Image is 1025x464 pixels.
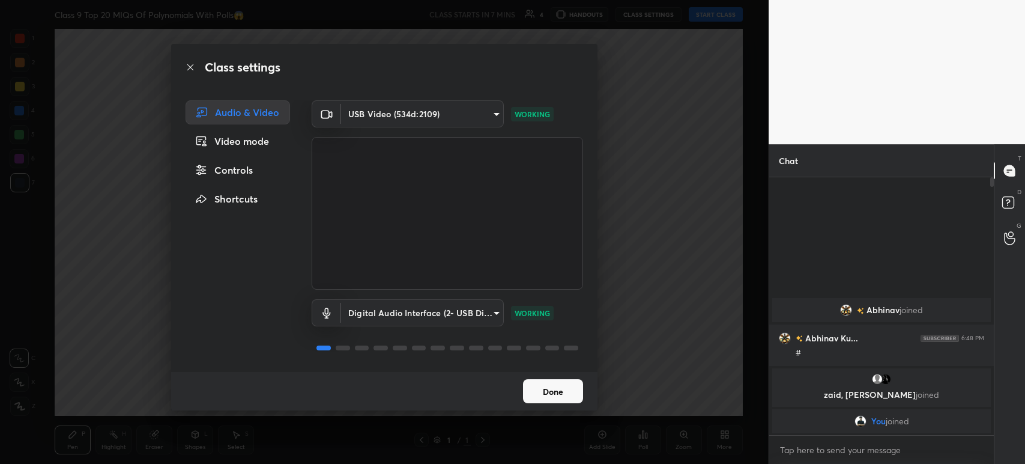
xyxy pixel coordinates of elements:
[916,389,939,400] span: joined
[769,145,808,177] p: Chat
[341,299,504,326] div: USB Video (534d:2109)
[871,373,883,385] img: default.png
[341,100,504,127] div: USB Video (534d:2109)
[186,158,290,182] div: Controls
[523,379,583,403] button: Done
[779,332,791,344] img: fa3c9261978b4230b23a1ebf6c1f9ec6.jpg
[866,305,900,315] span: Abhinav
[205,58,280,76] h2: Class settings
[769,296,994,436] div: grid
[186,100,290,124] div: Audio & Video
[961,335,984,342] div: 6:48 PM
[796,347,984,359] div: #
[857,308,864,314] img: no-rating-badge.077c3623.svg
[880,373,892,385] img: ef002fa3249c4ec3b818c633fa4f1cfc.jpg
[871,417,886,426] span: You
[1017,221,1021,230] p: G
[1017,188,1021,197] p: D
[515,109,550,120] p: WORKING
[186,129,290,153] div: Video mode
[854,415,866,427] img: 3e477a94a14e43f8bd0b1333334fa1e6.jpg
[779,390,984,400] p: zaid, [PERSON_NAME]
[900,305,923,315] span: joined
[1018,154,1021,163] p: T
[921,335,959,342] img: 4P8fHbbgJtejmAAAAAElFTkSuQmCC
[515,308,550,319] p: WORKING
[796,335,803,342] img: no-rating-badge.077c3623.svg
[840,304,852,316] img: fa3c9261978b4230b23a1ebf6c1f9ec6.jpg
[803,332,858,344] h6: Abhinav Ku...
[886,417,909,426] span: joined
[186,187,290,211] div: Shortcuts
